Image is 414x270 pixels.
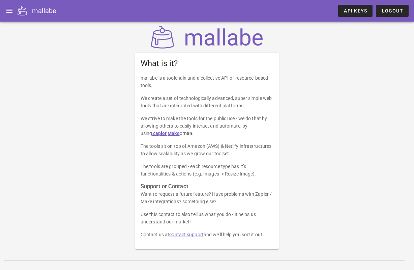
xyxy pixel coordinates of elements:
a: contact support [169,232,204,237]
span: API Keys [344,8,367,13]
p: The tools are grouped - each resource type has it’s functionalities & actions (e.g. Images -> Res... [141,163,273,178]
strong: n8n [184,131,192,136]
div: mallabe [32,6,56,16]
a: Zapier [152,131,167,136]
p: Want to request a future feature? Have problems with Zapier / Make integrations? something else? [141,190,273,205]
p: Contact us at and we’ll help you sort it out. [141,231,273,238]
a: API Keys [338,5,373,17]
p: The tools sit on top of Amazon (AWS) & Netlify infrastructures to allow scalability as we grow ou... [141,142,273,157]
a: Make [168,131,179,136]
button: Logout [376,5,409,17]
p: mallabe is a toolchain and a collective API of resource-based tools. [141,74,273,89]
h3: Support or Contact [141,183,273,190]
div: What is it? [135,53,279,74]
p: We create a set of technologically advanced, super simple web tools that are integrated with diff... [141,94,273,109]
p: Use this contact to also tell us what you do - it helps us understand our market! [141,211,273,225]
img: mallabe Logo [149,26,265,49]
p: We strive to make the tools for the public use - we do that by allowing others to easily interact... [141,115,273,137]
span: Logout [381,8,403,13]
